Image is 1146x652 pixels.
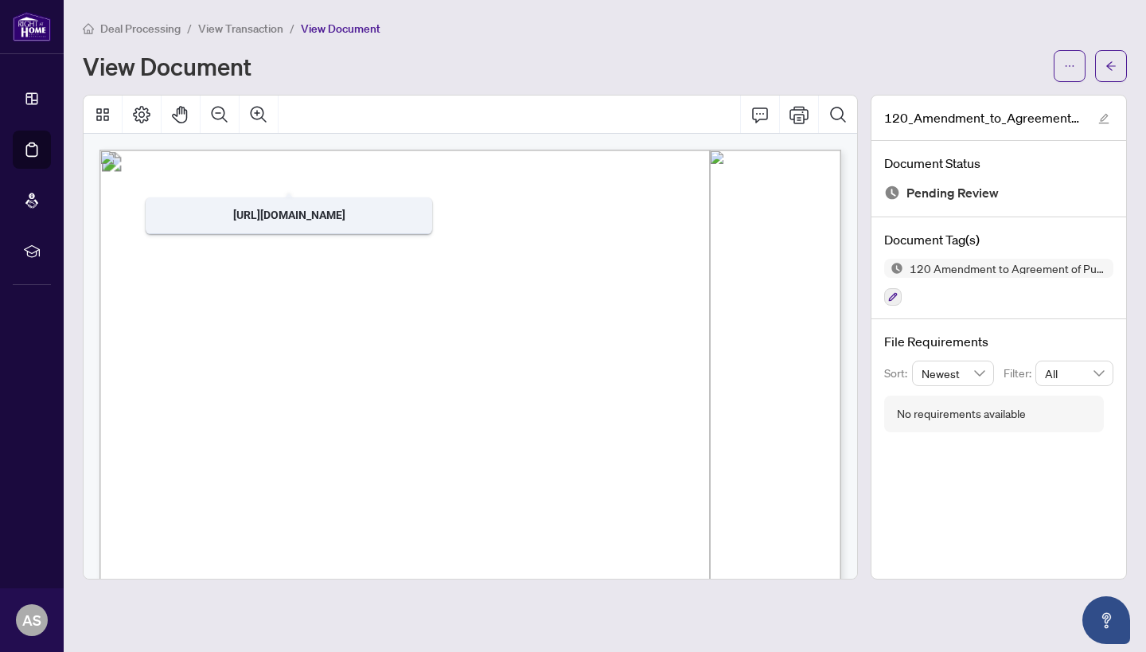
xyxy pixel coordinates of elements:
[884,108,1083,127] span: 120_Amendment_to_Agreement_of_Purchase_and_Sale_-_A_Caruso.pdf
[1064,61,1075,72] span: ellipsis
[884,332,1113,351] h4: File Requirements
[100,21,181,36] span: Deal Processing
[884,365,912,382] p: Sort:
[884,230,1113,249] h4: Document Tag(s)
[903,263,1113,274] span: 120 Amendment to Agreement of Purchase and Sale
[83,23,94,34] span: home
[884,259,903,278] img: Status Icon
[1004,365,1035,382] p: Filter:
[1098,113,1109,124] span: edit
[897,405,1026,423] div: No requirements available
[187,19,192,37] li: /
[906,182,999,204] span: Pending Review
[83,53,251,79] h1: View Document
[1082,596,1130,644] button: Open asap
[922,361,985,385] span: Newest
[13,12,51,41] img: logo
[22,609,41,631] span: AS
[884,185,900,201] img: Document Status
[198,21,283,36] span: View Transaction
[1105,61,1117,72] span: arrow-left
[301,21,380,36] span: View Document
[884,154,1113,173] h4: Document Status
[1045,361,1104,385] span: All
[290,19,294,37] li: /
